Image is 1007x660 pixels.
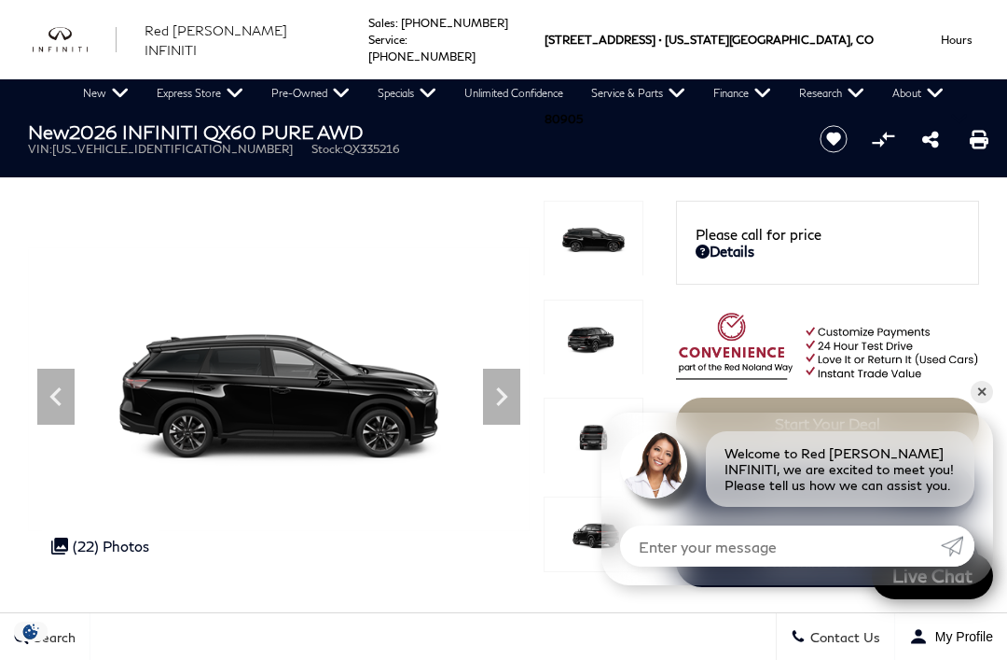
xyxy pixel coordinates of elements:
[37,369,75,425] div: Previous
[28,142,52,156] span: VIN:
[620,526,941,567] input: Enter your message
[395,16,398,30] span: :
[878,79,958,107] a: About
[368,33,405,47] span: Service
[52,142,293,156] span: [US_VEHICLE_IDENTIFICATION_NUMBER]
[545,33,874,126] a: [STREET_ADDRESS] • [US_STATE][GEOGRAPHIC_DATA], CO 80905
[544,497,644,572] img: New 2026 BLACK OBSIDIAN INFINITI PURE AWD image 7
[69,79,958,107] nav: Main Navigation
[9,622,52,641] img: Opt-Out Icon
[922,128,939,150] a: Share this New 2026 INFINITI QX60 PURE AWD
[577,79,699,107] a: Service & Parts
[29,629,76,645] span: Search
[483,369,520,425] div: Next
[368,16,395,30] span: Sales
[401,16,508,30] a: [PHONE_NUMBER]
[696,243,959,260] a: Details
[257,79,364,107] a: Pre-Owned
[813,124,854,154] button: Save vehicle
[28,120,69,143] strong: New
[544,201,644,276] img: New 2026 BLACK OBSIDIAN INFINITI PURE AWD image 4
[706,431,974,507] div: Welcome to Red [PERSON_NAME] INFINITI, we are excited to meet you! Please tell us how we can assi...
[544,398,644,473] img: New 2026 BLACK OBSIDIAN INFINITI PURE AWD image 6
[699,79,785,107] a: Finance
[806,629,880,645] span: Contact Us
[544,300,644,375] img: New 2026 BLACK OBSIDIAN INFINITI PURE AWD image 5
[145,21,340,60] a: Red [PERSON_NAME] INFINITI
[343,142,400,156] span: QX335216
[941,526,974,567] a: Submit
[69,79,143,107] a: New
[785,79,878,107] a: Research
[143,79,257,107] a: Express Store
[696,226,821,243] span: Please call for price
[145,22,287,58] span: Red [PERSON_NAME] INFINITI
[33,27,117,52] img: INFINITI
[364,79,450,107] a: Specials
[869,125,897,153] button: Compare Vehicle
[405,33,407,47] span: :
[33,27,117,52] a: infiniti
[676,398,979,450] a: Start Your Deal
[450,79,577,107] a: Unlimited Confidence
[620,431,687,499] img: Agent profile photo
[42,528,159,564] div: (22) Photos
[311,142,343,156] span: Stock:
[970,128,988,150] a: Print this New 2026 INFINITI QX60 PURE AWD
[895,613,1007,660] button: Open user profile menu
[368,49,476,63] a: [PHONE_NUMBER]
[28,121,792,142] h1: 2026 INFINITI QX60 PURE AWD
[9,622,52,641] section: Click to Open Cookie Consent Modal
[928,629,993,644] span: My Profile
[545,79,583,159] span: 80905
[28,201,530,578] img: New 2026 BLACK OBSIDIAN INFINITI PURE AWD image 4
